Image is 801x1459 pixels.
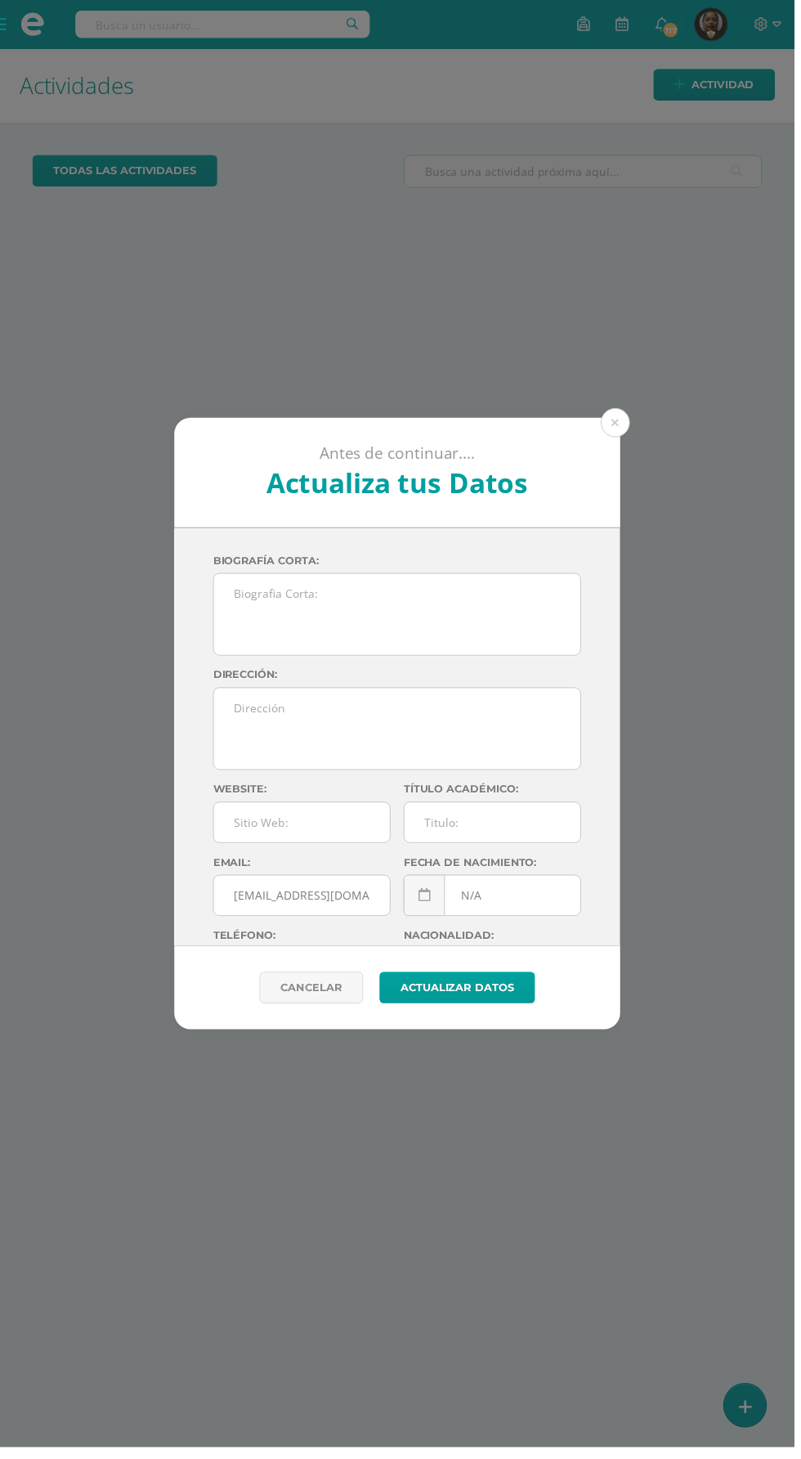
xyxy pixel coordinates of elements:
input: Sitio Web: [216,809,393,849]
label: Dirección: [215,674,586,686]
label: Título académico: [407,789,586,801]
a: Cancelar [262,980,366,1012]
label: Email: [215,863,394,875]
input: Titulo: [408,809,585,849]
label: Biografía corta: [215,559,586,571]
label: Nacionalidad: [407,936,586,949]
h2: Actualiza tus Datos [220,468,582,505]
input: Correo Electronico: [216,882,393,923]
label: Teléfono: [215,936,394,949]
p: Antes de continuar.... [220,447,582,468]
label: Website: [215,789,394,801]
button: Actualizar datos [383,980,539,1012]
label: Fecha de nacimiento: [407,863,586,875]
input: Fecha de Nacimiento: [408,882,585,923]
